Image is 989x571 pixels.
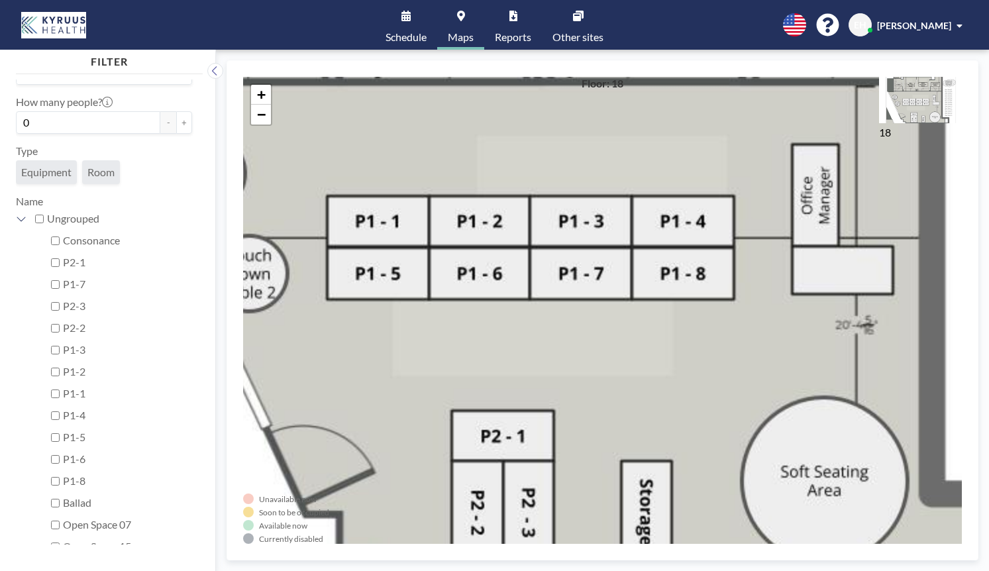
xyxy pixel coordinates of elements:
span: − [257,106,266,123]
span: + [257,86,266,103]
span: Reports [495,32,531,42]
label: P1-7 [63,278,192,291]
span: Other sites [552,32,603,42]
label: P1-5 [63,431,192,444]
label: P2-3 [63,299,192,313]
h4: FILTER [16,50,203,68]
label: P1-1 [63,387,192,400]
img: 2f7274218fad236723d89774894f4856.jpg [879,77,962,123]
span: Room [87,166,115,179]
div: Available now [259,521,307,531]
label: Open Space 15 [63,540,192,553]
button: + [176,111,192,134]
a: Zoom in [251,85,271,105]
label: Consonance [63,234,192,247]
div: Unavailable now [259,494,317,504]
span: Maps [448,32,474,42]
div: Soon to be occupied [259,507,329,517]
label: How many people? [16,95,113,109]
label: Open Space 07 [63,518,192,531]
button: - [160,111,176,134]
label: P1-6 [63,452,192,466]
span: Schedule [386,32,427,42]
a: Zoom out [251,105,271,125]
label: P1-4 [63,409,192,422]
label: Name [16,195,43,207]
label: P2-2 [63,321,192,335]
label: Ungrouped [47,212,192,225]
label: Type [16,144,38,158]
h4: Floor: 18 [582,77,623,90]
label: Ballad [63,496,192,509]
span: [PERSON_NAME] [877,20,951,31]
label: P1-3 [63,343,192,356]
img: organization-logo [21,12,86,38]
div: Currently disabled [259,534,323,544]
label: 18 [879,126,891,138]
label: P1-2 [63,365,192,378]
span: EH [854,19,866,31]
span: Equipment [21,166,72,179]
label: P2-1 [63,256,192,269]
label: P1-8 [63,474,192,488]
